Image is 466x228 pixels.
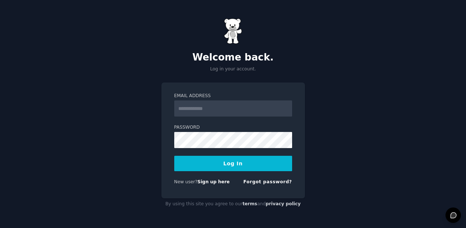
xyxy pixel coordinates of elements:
img: Gummy Bear [224,18,242,44]
label: Password [174,124,292,131]
a: Sign up here [197,179,230,184]
span: New user? [174,179,198,184]
a: terms [242,201,257,206]
a: Forgot password? [243,179,292,184]
a: privacy policy [266,201,301,206]
div: By using this site you agree to our and [161,198,305,210]
p: Log in your account. [161,66,305,73]
label: Email Address [174,93,292,99]
button: Log In [174,156,292,171]
h2: Welcome back. [161,52,305,63]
